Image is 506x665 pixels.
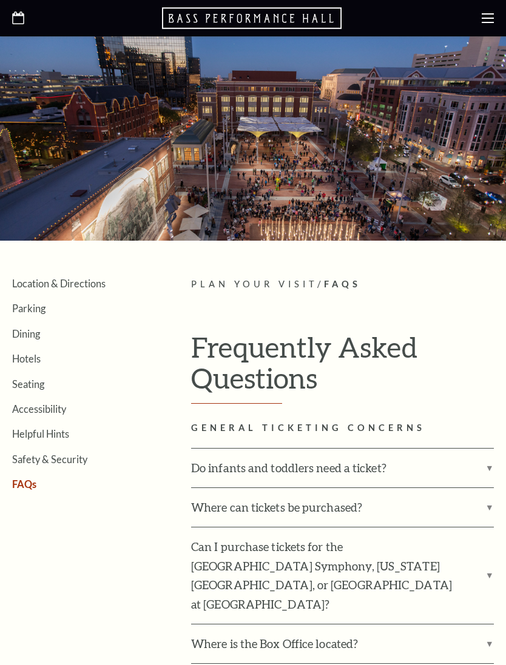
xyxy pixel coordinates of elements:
a: Seating [12,378,44,390]
span: FAQs [324,279,361,289]
label: Where can tickets be purchased? [191,488,494,527]
a: Hotels [12,353,41,364]
h1: Frequently Asked Questions [191,332,494,404]
a: Parking [12,302,46,314]
a: Location & Directions [12,278,106,289]
span: Plan Your Visit [191,279,317,289]
a: Dining [12,328,40,339]
a: Helpful Hints [12,428,69,439]
h2: GENERAL TICKETING CONCERNS [191,421,494,436]
label: Do infants and toddlers need a ticket? [191,449,494,487]
label: Where is the Box Office located? [191,624,494,663]
a: Accessibility [12,403,66,415]
a: FAQs [12,478,36,490]
label: Can I purchase tickets for the [GEOGRAPHIC_DATA] Symphony, [US_STATE][GEOGRAPHIC_DATA], or [GEOGR... [191,527,494,624]
p: / [191,277,494,292]
a: Safety & Security [12,453,87,465]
